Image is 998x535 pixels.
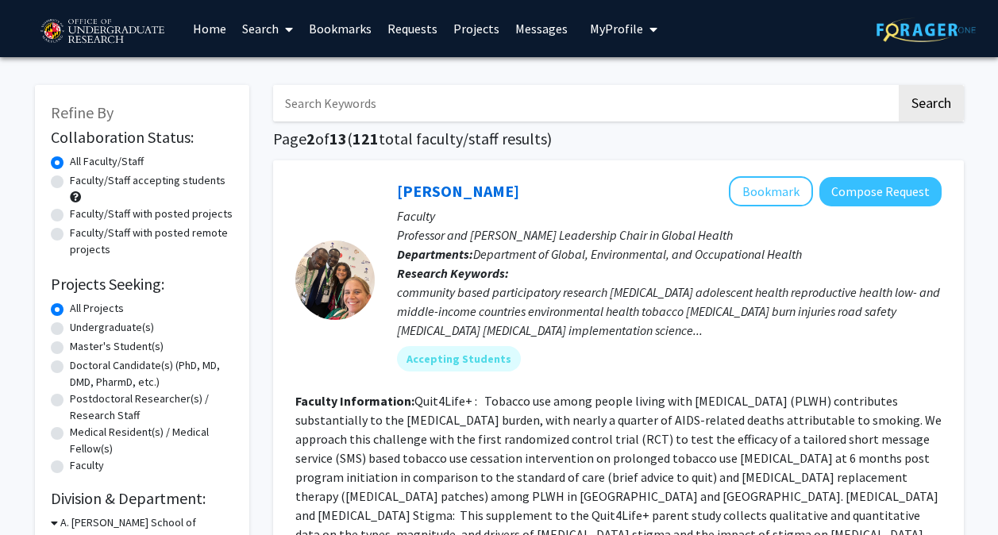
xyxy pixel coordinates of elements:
[234,1,301,56] a: Search
[70,300,124,317] label: All Projects
[70,338,164,355] label: Master's Student(s)
[353,129,379,148] span: 121
[51,102,114,122] span: Refine By
[306,129,315,148] span: 2
[473,246,802,262] span: Department of Global, Environmental, and Occupational Health
[507,1,576,56] a: Messages
[397,265,509,281] b: Research Keywords:
[819,177,942,206] button: Compose Request to Heather Wipfli
[397,181,519,201] a: [PERSON_NAME]
[51,489,233,508] h2: Division & Department:
[380,1,445,56] a: Requests
[70,357,233,391] label: Doctoral Candidate(s) (PhD, MD, DMD, PharmD, etc.)
[899,85,964,121] button: Search
[70,457,104,474] label: Faculty
[877,17,976,42] img: ForagerOne Logo
[273,85,896,121] input: Search Keywords
[70,206,233,222] label: Faculty/Staff with posted projects
[301,1,380,56] a: Bookmarks
[12,464,67,523] iframe: Chat
[397,206,942,225] p: Faculty
[70,424,233,457] label: Medical Resident(s) / Medical Fellow(s)
[295,393,414,409] b: Faculty Information:
[397,283,942,340] div: community based participatory research [MEDICAL_DATA] adolescent health reproductive health low- ...
[397,246,473,262] b: Departments:
[70,225,233,258] label: Faculty/Staff with posted remote projects
[729,176,813,206] button: Add Heather Wipfli to Bookmarks
[35,12,169,52] img: University of Maryland Logo
[51,275,233,294] h2: Projects Seeking:
[185,1,234,56] a: Home
[70,172,225,189] label: Faculty/Staff accepting students
[397,346,521,371] mat-chip: Accepting Students
[70,391,233,424] label: Postdoctoral Researcher(s) / Research Staff
[445,1,507,56] a: Projects
[70,319,154,336] label: Undergraduate(s)
[70,153,144,170] label: All Faculty/Staff
[397,225,942,244] p: Professor and [PERSON_NAME] Leadership Chair in Global Health
[273,129,964,148] h1: Page of ( total faculty/staff results)
[51,128,233,147] h2: Collaboration Status:
[590,21,643,37] span: My Profile
[329,129,347,148] span: 13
